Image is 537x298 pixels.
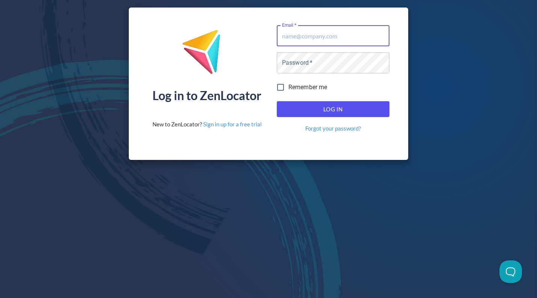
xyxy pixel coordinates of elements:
[305,125,361,132] a: Forgot your password?
[152,120,262,128] div: New to ZenLocator?
[152,90,261,102] div: Log in to ZenLocator
[277,25,389,46] input: name@company.com
[277,101,389,117] button: Log In
[182,29,232,80] img: ZenLocator
[203,121,262,128] a: Sign in up for a free trial
[288,83,327,92] span: Remember me
[285,104,381,114] span: Log In
[499,260,522,283] iframe: Toggle Customer Support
